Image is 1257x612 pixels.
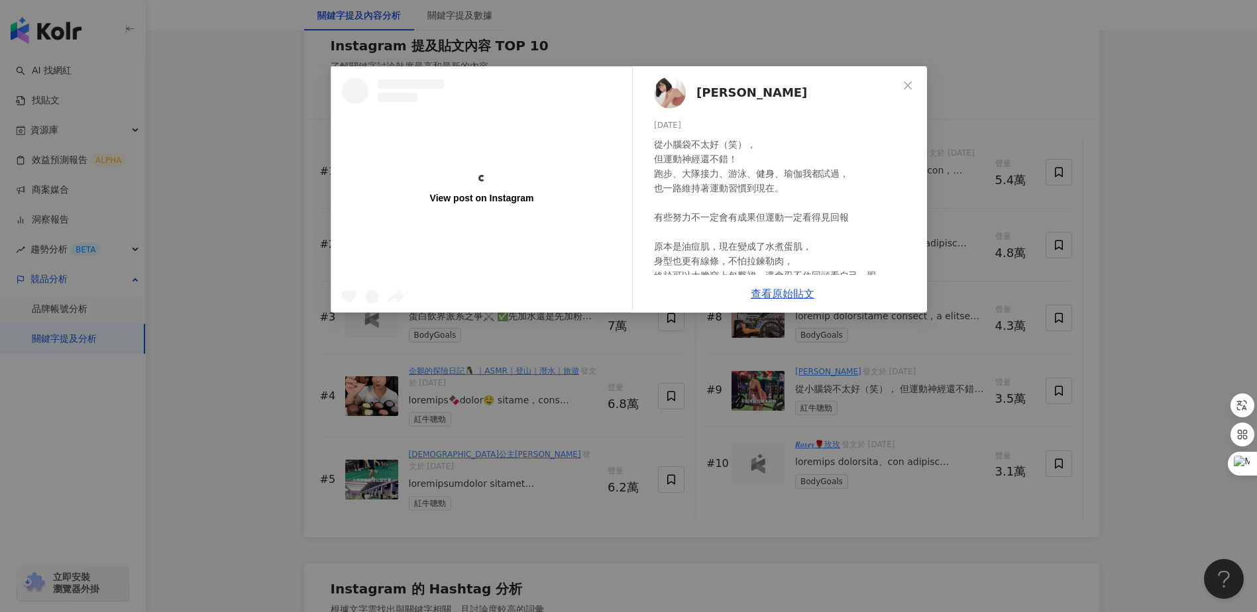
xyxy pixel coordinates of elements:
[331,67,632,312] a: View post on Instagram
[654,77,898,109] a: KOL Avatar[PERSON_NAME]
[902,80,913,91] span: close
[895,72,921,99] button: Close
[654,137,916,545] div: 從小腦袋不太好（笑）， 但運動神經還不錯！ 跑步、大隊接力、游泳、健身、瑜伽我都試過， 也一路維持著運動習慣到現在。 有些努力不一定會有成果但運動一定看得見回報 原本是油痘肌，現在變成了水煮蛋肌...
[654,77,686,109] img: KOL Avatar
[696,83,807,102] span: [PERSON_NAME]
[429,192,533,204] div: View post on Instagram
[654,119,916,132] div: [DATE]
[751,287,814,300] a: 查看原始貼文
